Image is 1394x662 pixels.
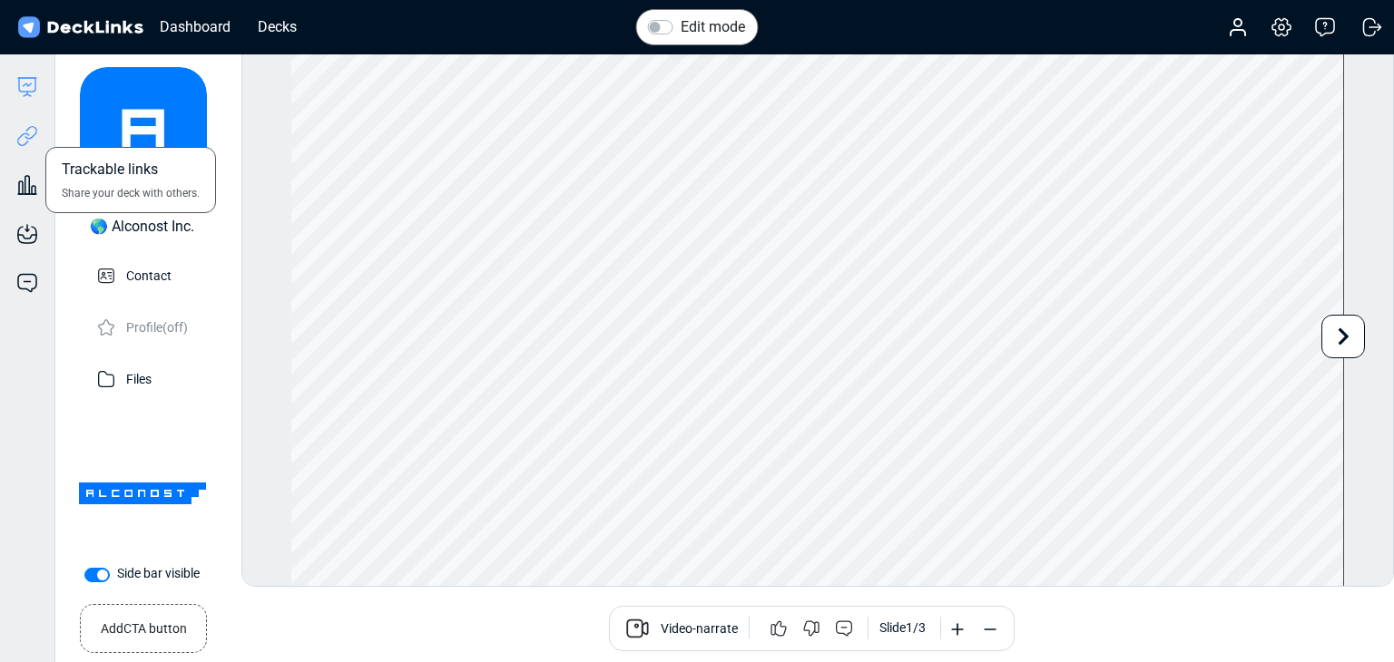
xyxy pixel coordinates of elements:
[126,366,152,389] p: Files
[151,15,240,38] div: Dashboard
[126,315,188,337] p: Profile (off)
[80,67,207,194] img: avatar
[79,430,206,557] img: Company Banner
[661,619,738,641] span: Video-narrate
[249,15,306,38] div: Decks
[126,263,172,286] p: Contact
[62,159,158,185] span: Trackable links
[62,185,200,201] span: Share your deck with others.
[117,564,200,583] label: Side bar visible
[90,216,194,238] div: 🌎 Alconost Inc.
[101,612,187,638] small: Add CTA button
[681,16,745,38] label: Edit mode
[15,15,146,41] img: DeckLinks
[879,618,926,638] div: Slide 1 / 3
